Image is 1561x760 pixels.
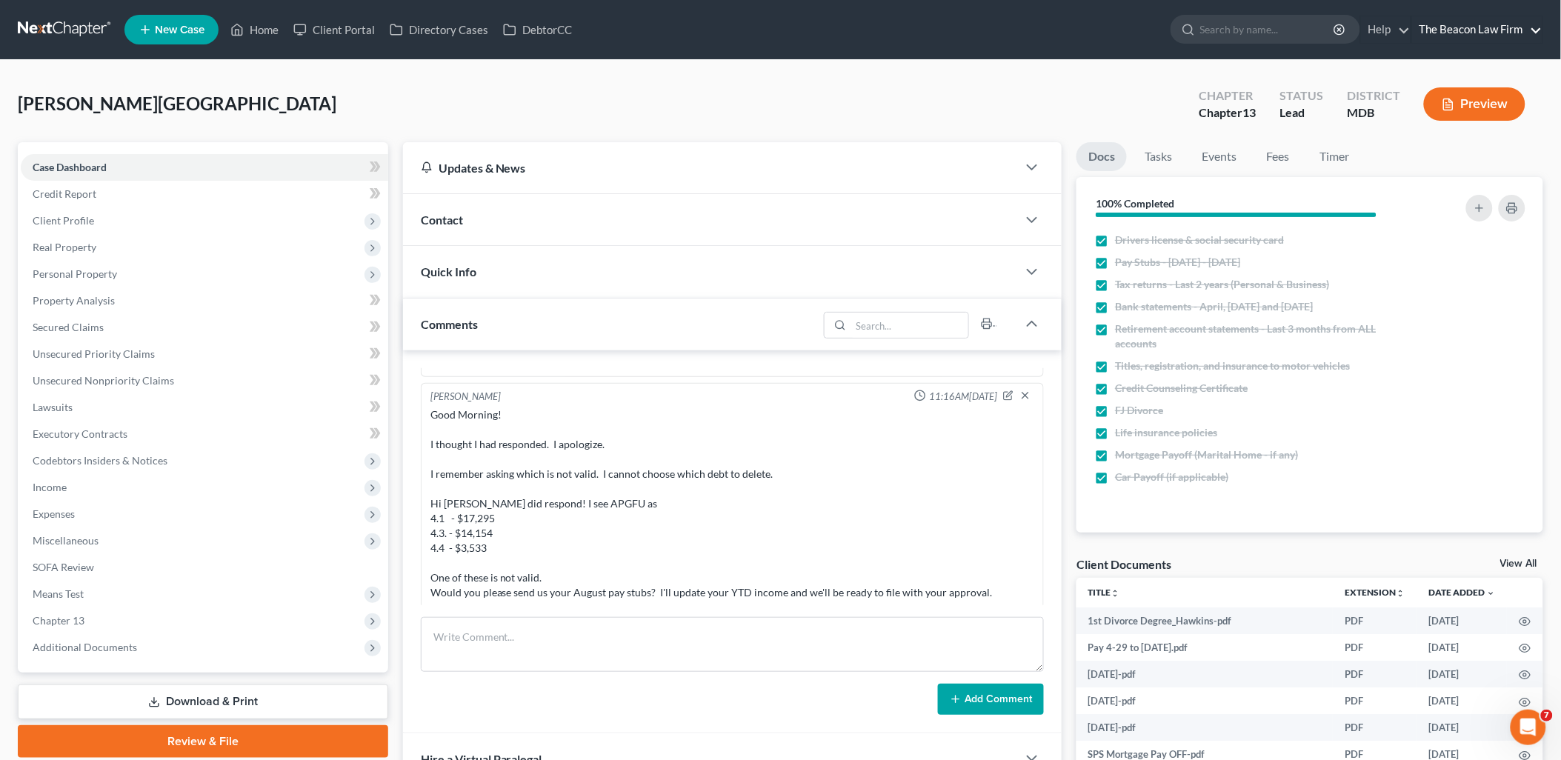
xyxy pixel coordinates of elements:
[33,241,96,253] span: Real Property
[33,321,104,333] span: Secured Claims
[33,401,73,413] span: Lawsuits
[430,390,501,404] div: [PERSON_NAME]
[23,485,35,497] button: Emoji picker
[33,614,84,627] span: Chapter 13
[929,390,997,404] span: 11:16AM[DATE]
[1076,142,1127,171] a: Docs
[21,394,388,421] a: Lawsuits
[1242,105,1256,119] span: 13
[21,367,388,394] a: Unsecured Nonpriority Claims
[1334,607,1417,634] td: PDF
[1334,661,1417,687] td: PDF
[1115,359,1350,373] span: Titles, registration, and insurance to motor vehicles
[1133,142,1184,171] a: Tasks
[851,313,969,338] input: Search...
[1417,687,1508,714] td: [DATE]
[33,187,96,200] span: Credit Report
[1417,714,1508,741] td: [DATE]
[1417,634,1508,661] td: [DATE]
[1417,661,1508,687] td: [DATE]
[1115,470,1228,484] span: Car Payoff (if applicable)
[72,19,178,33] p: Active in the last 15m
[1115,321,1414,351] span: Retirement account statements - Last 3 months from ALL accounts
[1541,710,1553,721] span: 7
[1345,587,1405,598] a: Extensionunfold_more
[496,16,579,43] a: DebtorCC
[33,641,137,653] span: Additional Documents
[24,161,231,263] div: The court has added a new Credit Counseling Field that we need to update upon filing. Please remo...
[1076,634,1334,661] td: Pay 4-29 to [DATE].pdf
[18,725,388,758] a: Review & File
[12,116,284,304] div: Katie says…
[33,267,117,280] span: Personal Property
[24,126,211,153] b: 🚨ATTN: [GEOGRAPHIC_DATA] of [US_STATE]
[1115,233,1284,247] span: Drivers license & social security card
[1199,87,1256,104] div: Chapter
[155,24,204,36] span: New Case
[47,485,59,497] button: Gif picker
[1334,687,1417,714] td: PDF
[33,374,174,387] span: Unsecured Nonpriority Claims
[13,454,284,479] textarea: Message…
[1190,142,1248,171] a: Events
[33,347,155,360] span: Unsecured Priority Claims
[33,507,75,520] span: Expenses
[1429,587,1496,598] a: Date Added expand_more
[21,554,388,581] a: SOFA Review
[18,93,336,114] span: [PERSON_NAME][GEOGRAPHIC_DATA]
[1115,425,1217,440] span: Life insurance policies
[21,287,388,314] a: Property Analysis
[1076,687,1334,714] td: [DATE]-pdf
[33,454,167,467] span: Codebtors Insiders & Notices
[33,427,127,440] span: Executory Contracts
[33,534,99,547] span: Miscellaneous
[1096,197,1174,210] strong: 100% Completed
[1308,142,1361,171] a: Timer
[1200,16,1336,43] input: Search by name...
[33,294,115,307] span: Property Analysis
[1347,87,1400,104] div: District
[938,684,1044,715] button: Add Comment
[1115,447,1298,462] span: Mortgage Payoff (Marital Home - if any)
[421,213,463,227] span: Contact
[33,587,84,600] span: Means Test
[1199,104,1256,121] div: Chapter
[1417,607,1508,634] td: [DATE]
[10,6,38,34] button: go back
[1500,559,1537,569] a: View All
[1334,714,1417,741] td: PDF
[1115,255,1240,270] span: Pay Stubs - [DATE] - [DATE]
[382,16,496,43] a: Directory Cases
[33,561,94,573] span: SOFA Review
[21,421,388,447] a: Executory Contracts
[33,481,67,493] span: Income
[1347,104,1400,121] div: MDB
[260,6,287,33] div: Close
[421,264,476,279] span: Quick Info
[21,314,388,341] a: Secured Claims
[1279,104,1323,121] div: Lead
[1076,607,1334,634] td: 1st Divorce Degree_Hawkins-pdf
[33,214,94,227] span: Client Profile
[421,317,478,331] span: Comments
[430,407,1035,600] div: Good Morning! I thought I had responded. I apologize. I remember asking which is not valid. I can...
[1254,142,1302,171] a: Fees
[21,154,388,181] a: Case Dashboard
[1115,277,1329,292] span: Tax returns - Last 2 years (Personal & Business)
[1076,661,1334,687] td: [DATE]-pdf
[286,16,382,43] a: Client Portal
[21,341,388,367] a: Unsecured Priority Claims
[1487,589,1496,598] i: expand_more
[1334,634,1417,661] td: PDF
[1424,87,1525,121] button: Preview
[24,275,140,284] div: [PERSON_NAME] • 9h ago
[1088,587,1120,598] a: Titleunfold_more
[1511,710,1546,745] iframe: Intercom live chat
[254,479,278,503] button: Send a message…
[1279,87,1323,104] div: Status
[1076,556,1171,572] div: Client Documents
[12,116,243,272] div: 🚨ATTN: [GEOGRAPHIC_DATA] of [US_STATE]The court has added a new Credit Counseling Field that we n...
[1115,381,1248,396] span: Credit Counseling Certificate
[94,485,106,497] button: Start recording
[72,7,168,19] h1: [PERSON_NAME]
